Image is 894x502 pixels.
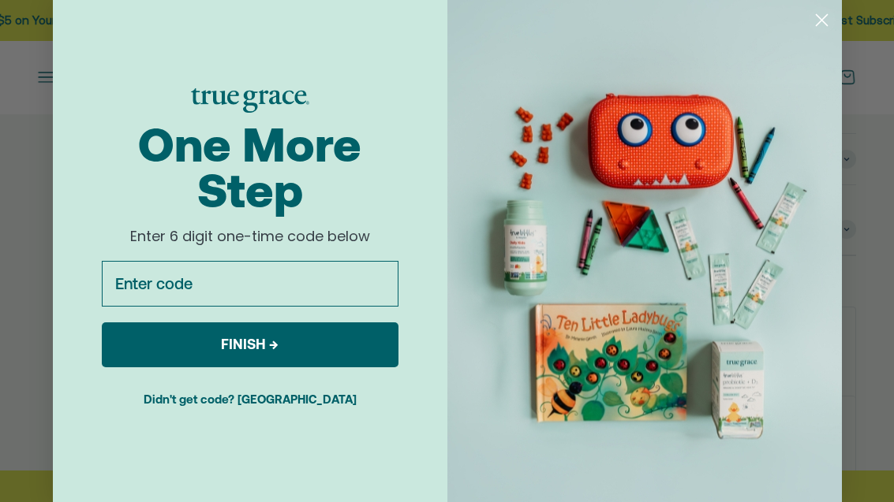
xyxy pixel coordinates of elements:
[138,117,361,218] span: One More Step
[808,6,836,34] button: Close dialog
[102,322,398,367] button: FINISH →
[102,380,398,419] button: Didn't get code? [GEOGRAPHIC_DATA]
[97,228,403,245] p: Enter 6 digit one-time code below
[102,261,398,307] input: Enter code
[191,88,309,113] img: 18be5d14-aba7-4724-9449-be68293c42cd.png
